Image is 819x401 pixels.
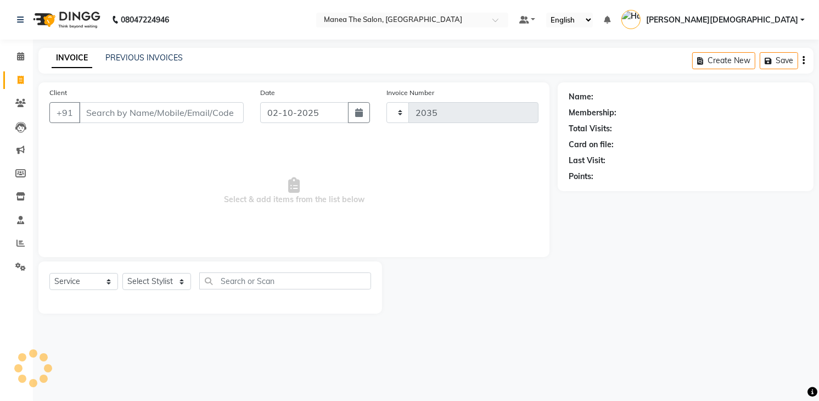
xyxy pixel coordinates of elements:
b: 08047224946 [121,4,169,35]
a: PREVIOUS INVOICES [105,53,183,63]
span: [PERSON_NAME][DEMOGRAPHIC_DATA] [646,14,798,26]
div: Card on file: [569,139,614,151]
div: Name: [569,91,593,103]
div: Points: [569,171,593,182]
a: INVOICE [52,48,92,68]
label: Date [260,88,275,98]
input: Search by Name/Mobile/Email/Code [79,102,244,123]
img: Hari Krishna [621,10,641,29]
img: logo [28,4,103,35]
label: Invoice Number [386,88,434,98]
button: Save [760,52,798,69]
div: Last Visit: [569,155,605,166]
div: Membership: [569,107,616,119]
label: Client [49,88,67,98]
div: Total Visits: [569,123,612,135]
button: Create New [692,52,755,69]
button: +91 [49,102,80,123]
input: Search or Scan [199,272,371,289]
span: Select & add items from the list below [49,136,538,246]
